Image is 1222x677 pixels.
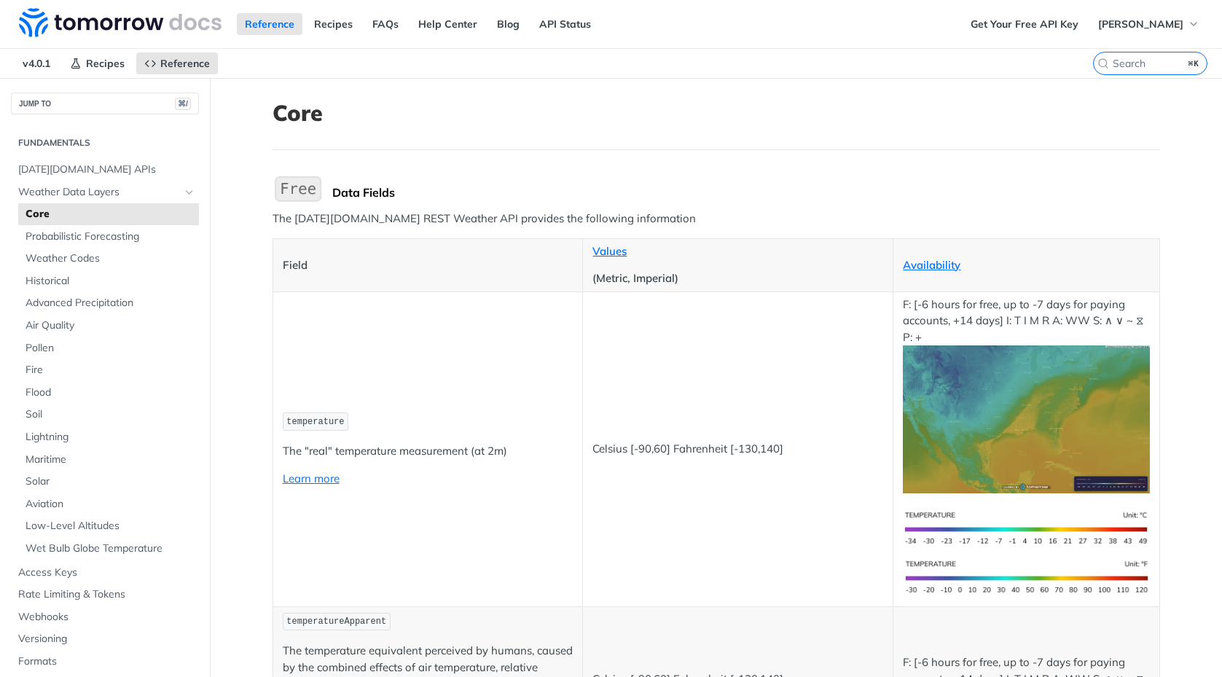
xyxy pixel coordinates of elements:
span: Expand image [903,569,1149,583]
a: Formats [11,651,199,673]
a: Values [592,244,627,258]
a: Flood [18,382,199,404]
svg: Search [1097,58,1109,69]
span: Historical [26,274,195,289]
a: [DATE][DOMAIN_NAME] APIs [11,159,199,181]
span: Rate Limiting & Tokens [18,587,195,602]
a: Versioning [11,628,199,650]
span: Weather Data Layers [18,185,180,200]
span: Wet Bulb Globe Temperature [26,541,195,556]
a: Wet Bulb Globe Temperature [18,538,199,560]
button: [PERSON_NAME] [1090,13,1207,35]
a: Pollen [18,337,199,359]
span: Formats [18,654,195,669]
span: Versioning [18,632,195,646]
span: Lightning [26,430,195,445]
a: Historical [18,270,199,292]
a: Recipes [62,52,133,74]
span: Recipes [86,57,125,70]
a: Access Keys [11,562,199,584]
span: Weather Codes [26,251,195,266]
h2: Fundamentals [11,136,199,149]
span: Reference [160,57,210,70]
a: Fire [18,359,199,381]
a: Get Your Free API Key [963,13,1086,35]
a: Reference [136,52,218,74]
a: Air Quality [18,315,199,337]
a: Maritime [18,449,199,471]
span: Soil [26,407,195,422]
h1: Core [273,100,1160,126]
span: Expand image [903,412,1149,426]
a: Rate Limiting & Tokens [11,584,199,606]
img: Tomorrow.io Weather API Docs [19,8,222,37]
a: Lightning [18,426,199,448]
span: Low-Level Altitudes [26,519,195,533]
a: Low-Level Altitudes [18,515,199,537]
p: The [DATE][DOMAIN_NAME] REST Weather API provides the following information [273,211,1160,227]
a: API Status [531,13,599,35]
a: Help Center [410,13,485,35]
p: The "real" temperature measurement (at 2m) [283,443,573,460]
a: Learn more [283,471,340,485]
a: Weather Codes [18,248,199,270]
span: Webhooks [18,610,195,625]
kbd: ⌘K [1185,56,1203,71]
span: Access Keys [18,566,195,580]
span: Pollen [26,341,195,356]
p: F: [-6 hours for free, up to -7 days for paying accounts, +14 days] I: T I M R A: WW S: ∧ ∨ ~ ⧖ P: + [903,297,1149,493]
button: Hide subpages for Weather Data Layers [184,187,195,198]
a: Probabilistic Forecasting [18,226,199,248]
span: v4.0.1 [15,52,58,74]
button: JUMP TO⌘/ [11,93,199,114]
a: Webhooks [11,606,199,628]
a: Solar [18,471,199,493]
a: Aviation [18,493,199,515]
p: (Metric, Imperial) [592,270,883,287]
a: Availability [903,258,960,272]
span: Flood [26,386,195,400]
span: Probabilistic Forecasting [26,230,195,244]
a: Weather Data LayersHide subpages for Weather Data Layers [11,181,199,203]
span: temperatureApparent [286,617,386,627]
div: Data Fields [332,185,1160,200]
span: Core [26,207,195,222]
span: ⌘/ [175,98,191,110]
a: Reference [237,13,302,35]
p: Celsius [-90,60] Fahrenheit [-130,140] [592,441,883,458]
span: temperature [286,417,344,427]
a: Recipes [306,13,361,35]
a: Blog [489,13,528,35]
span: Air Quality [26,318,195,333]
a: Core [18,203,199,225]
span: Maritime [26,453,195,467]
span: Expand image [903,520,1149,534]
a: FAQs [364,13,407,35]
span: [DATE][DOMAIN_NAME] APIs [18,163,195,177]
span: Solar [26,474,195,489]
a: Soil [18,404,199,426]
span: Aviation [26,497,195,512]
span: Advanced Precipitation [26,296,195,310]
a: Advanced Precipitation [18,292,199,314]
span: [PERSON_NAME] [1098,17,1183,31]
p: Field [283,257,573,274]
span: Fire [26,363,195,377]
